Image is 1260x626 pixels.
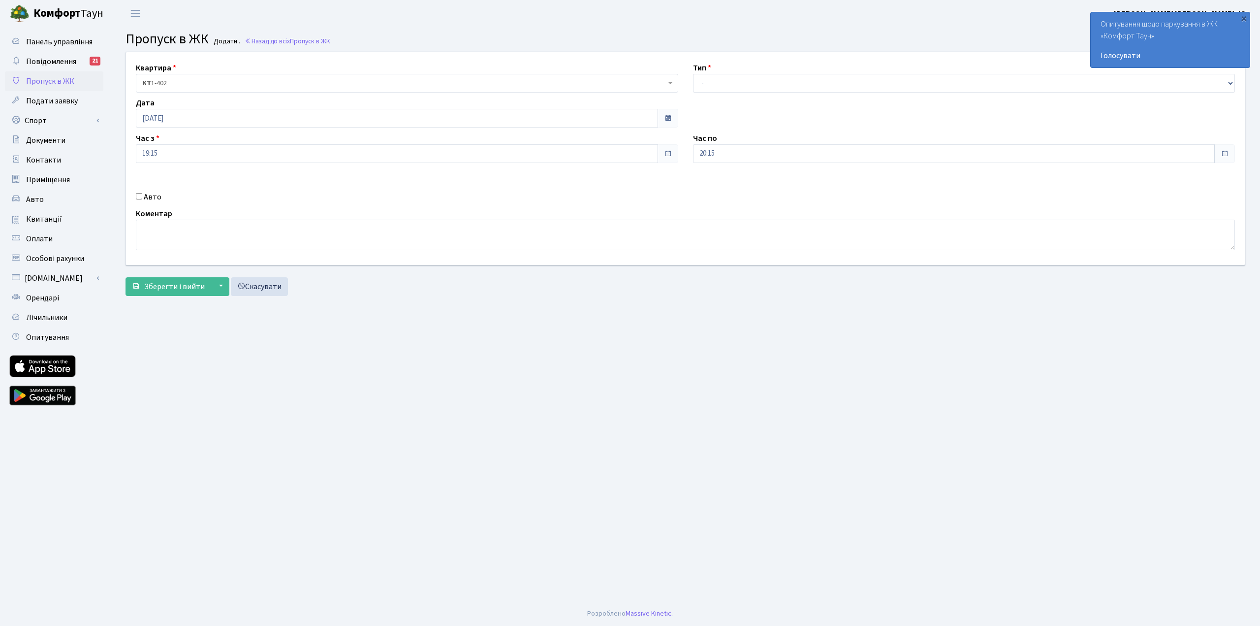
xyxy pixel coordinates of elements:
[26,174,70,185] span: Приміщення
[5,288,103,308] a: Орендарі
[1114,8,1248,20] a: [PERSON_NAME] [PERSON_NAME]. Ю.
[587,608,673,619] div: Розроблено .
[90,57,100,66] div: 21
[123,5,148,22] button: Переключити навігацію
[5,209,103,229] a: Квитанції
[26,312,67,323] span: Лічильники
[5,249,103,268] a: Особові рахунки
[1239,13,1249,23] div: ×
[212,37,240,46] small: Додати .
[5,170,103,190] a: Приміщення
[142,78,666,88] span: <b>КТ</b>&nbsp;&nbsp;&nbsp;&nbsp;1-402
[5,229,103,249] a: Оплати
[33,5,103,22] span: Таун
[26,155,61,165] span: Контакти
[33,5,81,21] b: Комфорт
[26,194,44,205] span: Авто
[136,208,172,220] label: Коментар
[26,253,84,264] span: Особові рахунки
[136,132,159,144] label: Час з
[26,135,65,146] span: Документи
[26,214,62,225] span: Квитанції
[693,62,711,74] label: Тип
[26,233,53,244] span: Оплати
[26,96,78,106] span: Подати заявку
[5,71,103,91] a: Пропуск в ЖК
[5,268,103,288] a: [DOMAIN_NAME]
[26,56,76,67] span: Повідомлення
[144,191,161,203] label: Авто
[26,332,69,343] span: Опитування
[126,29,209,49] span: Пропуск в ЖК
[136,97,155,109] label: Дата
[10,4,30,24] img: logo.png
[1091,12,1250,67] div: Опитування щодо паркування в ЖК «Комфорт Таун»
[136,74,678,93] span: <b>КТ</b>&nbsp;&nbsp;&nbsp;&nbsp;1-402
[5,328,103,347] a: Опитування
[5,131,103,150] a: Документи
[136,62,176,74] label: Квартира
[126,277,211,296] button: Зберегти і вийти
[290,36,330,46] span: Пропуск в ЖК
[26,76,74,87] span: Пропуск в ЖК
[26,36,93,47] span: Панель управління
[245,36,330,46] a: Назад до всіхПропуск в ЖК
[5,32,103,52] a: Панель управління
[1101,50,1240,62] a: Голосувати
[5,52,103,71] a: Повідомлення21
[142,78,151,88] b: КТ
[5,190,103,209] a: Авто
[1114,8,1248,19] b: [PERSON_NAME] [PERSON_NAME]. Ю.
[5,111,103,131] a: Спорт
[231,277,288,296] a: Скасувати
[5,91,103,111] a: Подати заявку
[626,608,671,619] a: Massive Kinetic
[26,293,59,303] span: Орендарі
[144,281,205,292] span: Зберегти і вийти
[5,308,103,328] a: Лічильники
[5,150,103,170] a: Контакти
[693,132,717,144] label: Час по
